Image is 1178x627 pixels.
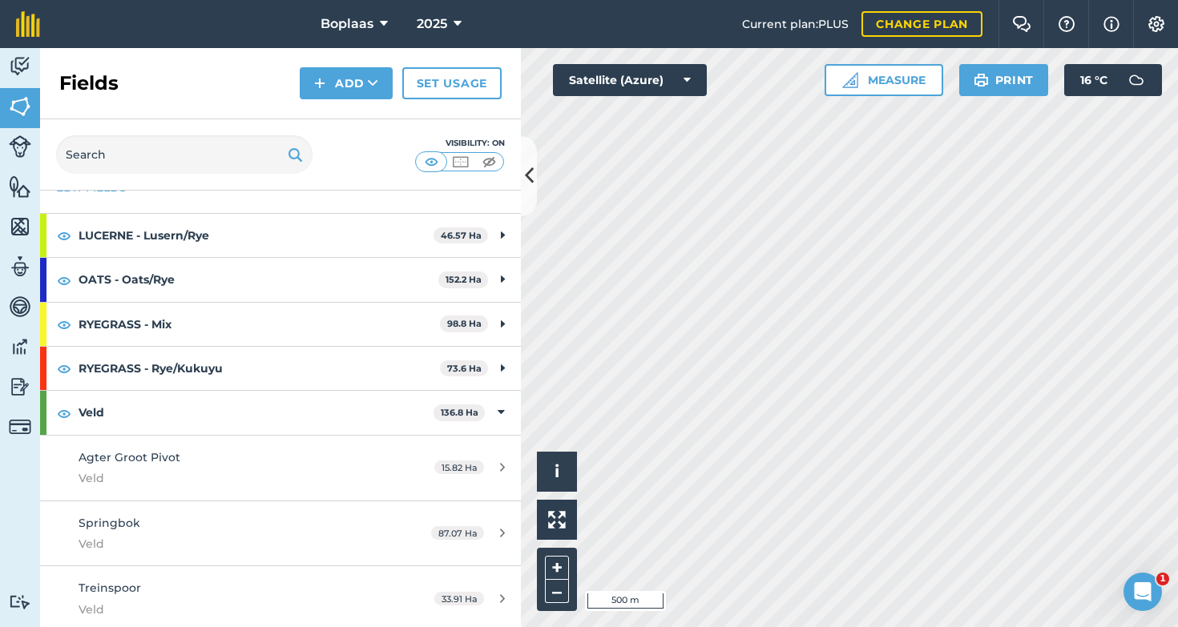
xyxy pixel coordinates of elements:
[1124,573,1162,611] iframe: Intercom live chat
[57,226,71,245] img: svg+xml;base64,PHN2ZyB4bWxucz0iaHR0cDovL3d3dy53My5vcmcvMjAwMC9zdmciIHdpZHRoPSIxOCIgaGVpZ2h0PSIyNC...
[9,54,31,78] img: svg+xml;base64,PD94bWwgdmVyc2lvbj0iMS4wIiBlbmNvZGluZz0idXRmLTgiPz4KPCEtLSBHZW5lcmF0b3I6IEFkb2JlIE...
[861,11,982,37] a: Change plan
[79,516,140,530] span: Springbok
[9,335,31,359] img: svg+xml;base64,PD94bWwgdmVyc2lvbj0iMS4wIiBlbmNvZGluZz0idXRmLTgiPz4KPCEtLSBHZW5lcmF0b3I6IEFkb2JlIE...
[441,407,478,418] strong: 136.8 Ha
[9,94,31,119] img: svg+xml;base64,PHN2ZyB4bWxucz0iaHR0cDovL3d3dy53My5vcmcvMjAwMC9zdmciIHdpZHRoPSI1NiIgaGVpZ2h0PSI2MC...
[9,295,31,319] img: svg+xml;base64,PD94bWwgdmVyc2lvbj0iMS4wIiBlbmNvZGluZz0idXRmLTgiPz4KPCEtLSBHZW5lcmF0b3I6IEFkb2JlIE...
[415,137,505,150] div: Visibility: On
[417,14,447,34] span: 2025
[57,271,71,290] img: svg+xml;base64,PHN2ZyB4bWxucz0iaHR0cDovL3d3dy53My5vcmcvMjAwMC9zdmciIHdpZHRoPSIxOCIgaGVpZ2h0PSIyNC...
[57,359,71,378] img: svg+xml;base64,PHN2ZyB4bWxucz0iaHR0cDovL3d3dy53My5vcmcvMjAwMC9zdmciIHdpZHRoPSIxOCIgaGVpZ2h0PSIyNC...
[974,70,989,90] img: svg+xml;base64,PHN2ZyB4bWxucz0iaHR0cDovL3d3dy53My5vcmcvMjAwMC9zdmciIHdpZHRoPSIxOSIgaGVpZ2h0PSIyNC...
[9,255,31,279] img: svg+xml;base64,PD94bWwgdmVyc2lvbj0iMS4wIiBlbmNvZGluZz0idXRmLTgiPz4KPCEtLSBHZW5lcmF0b3I6IEFkb2JlIE...
[79,391,434,434] strong: Veld
[79,535,380,553] span: Veld
[40,436,521,500] a: Agter Groot PivotVeld15.82 Ha
[314,74,325,93] img: svg+xml;base64,PHN2ZyB4bWxucz0iaHR0cDovL3d3dy53My5vcmcvMjAwMC9zdmciIHdpZHRoPSIxNCIgaGVpZ2h0PSIyNC...
[9,375,31,399] img: svg+xml;base64,PD94bWwgdmVyc2lvbj0iMS4wIiBlbmNvZGluZz0idXRmLTgiPz4KPCEtLSBHZW5lcmF0b3I6IEFkb2JlIE...
[447,363,482,374] strong: 73.6 Ha
[79,601,380,618] span: Veld
[40,391,521,434] div: Veld136.8 Ha
[1057,16,1076,32] img: A question mark icon
[479,154,499,170] img: svg+xml;base64,PHN2ZyB4bWxucz0iaHR0cDovL3d3dy53My5vcmcvMjAwMC9zdmciIHdpZHRoPSI1MCIgaGVpZ2h0PSI0MC...
[553,64,707,96] button: Satellite (Azure)
[402,67,502,99] a: Set usage
[57,404,71,423] img: svg+xml;base64,PHN2ZyB4bWxucz0iaHR0cDovL3d3dy53My5vcmcvMjAwMC9zdmciIHdpZHRoPSIxOCIgaGVpZ2h0PSIyNC...
[40,258,521,301] div: OATS - Oats/Rye152.2 Ha
[548,511,566,529] img: Four arrows, one pointing top left, one top right, one bottom right and the last bottom left
[16,11,40,37] img: fieldmargin Logo
[447,318,482,329] strong: 98.8 Ha
[9,416,31,438] img: svg+xml;base64,PD94bWwgdmVyc2lvbj0iMS4wIiBlbmNvZGluZz0idXRmLTgiPz4KPCEtLSBHZW5lcmF0b3I6IEFkb2JlIE...
[825,64,943,96] button: Measure
[1064,64,1162,96] button: 16 °C
[959,64,1049,96] button: Print
[1120,64,1152,96] img: svg+xml;base64,PD94bWwgdmVyc2lvbj0iMS4wIiBlbmNvZGluZz0idXRmLTgiPz4KPCEtLSBHZW5lcmF0b3I6IEFkb2JlIE...
[537,452,577,492] button: i
[842,72,858,88] img: Ruler icon
[9,594,31,609] img: svg+xml;base64,PD94bWwgdmVyc2lvbj0iMS4wIiBlbmNvZGluZz0idXRmLTgiPz4KPCEtLSBHZW5lcmF0b3I6IEFkb2JlIE...
[79,347,440,390] strong: RYEGRASS - Rye/Kukuyu
[79,258,438,301] strong: OATS - Oats/Rye
[288,145,303,164] img: svg+xml;base64,PHN2ZyB4bWxucz0iaHR0cDovL3d3dy53My5vcmcvMjAwMC9zdmciIHdpZHRoPSIxOSIgaGVpZ2h0PSIyNC...
[79,469,380,487] span: Veld
[446,274,482,285] strong: 152.2 Ha
[434,592,484,605] span: 33.91 Ha
[431,526,484,540] span: 87.07 Ha
[79,581,141,595] span: Treinspoor
[79,214,434,257] strong: LUCERNE - Lusern/Rye
[1012,16,1031,32] img: Two speech bubbles overlapping with the left bubble in the forefront
[434,460,484,474] span: 15.82 Ha
[40,303,521,346] div: RYEGRASS - Mix98.8 Ha
[40,501,521,566] a: SpringbokVeld87.07 Ha
[57,315,71,334] img: svg+xml;base64,PHN2ZyB4bWxucz0iaHR0cDovL3d3dy53My5vcmcvMjAwMC9zdmciIHdpZHRoPSIxOCIgaGVpZ2h0PSIyNC...
[56,135,313,174] input: Search
[742,15,849,33] span: Current plan : PLUS
[79,450,180,464] span: Agter Groot Pivot
[1156,573,1169,585] span: 1
[40,347,521,390] div: RYEGRASS - Rye/Kukuyu73.6 Ha
[450,154,470,170] img: svg+xml;base64,PHN2ZyB4bWxucz0iaHR0cDovL3d3dy53My5vcmcvMjAwMC9zdmciIHdpZHRoPSI1MCIgaGVpZ2h0PSI0MC...
[422,154,442,170] img: svg+xml;base64,PHN2ZyB4bWxucz0iaHR0cDovL3d3dy53My5vcmcvMjAwMC9zdmciIHdpZHRoPSI1MCIgaGVpZ2h0PSI0MC...
[9,135,31,158] img: svg+xml;base64,PD94bWwgdmVyc2lvbj0iMS4wIiBlbmNvZGluZz0idXRmLTgiPz4KPCEtLSBHZW5lcmF0b3I6IEFkb2JlIE...
[300,67,393,99] button: Add
[1080,64,1107,96] span: 16 ° C
[321,14,373,34] span: Boplaas
[79,303,440,346] strong: RYEGRASS - Mix
[1103,14,1120,34] img: svg+xml;base64,PHN2ZyB4bWxucz0iaHR0cDovL3d3dy53My5vcmcvMjAwMC9zdmciIHdpZHRoPSIxNyIgaGVpZ2h0PSIxNy...
[59,70,119,96] h2: Fields
[545,556,569,580] button: +
[9,215,31,239] img: svg+xml;base64,PHN2ZyB4bWxucz0iaHR0cDovL3d3dy53My5vcmcvMjAwMC9zdmciIHdpZHRoPSI1NiIgaGVpZ2h0PSI2MC...
[9,175,31,199] img: svg+xml;base64,PHN2ZyB4bWxucz0iaHR0cDovL3d3dy53My5vcmcvMjAwMC9zdmciIHdpZHRoPSI1NiIgaGVpZ2h0PSI2MC...
[555,461,559,481] span: i
[1147,16,1166,32] img: A cog icon
[545,580,569,603] button: –
[40,214,521,257] div: LUCERNE - Lusern/Rye46.57 Ha
[441,230,482,241] strong: 46.57 Ha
